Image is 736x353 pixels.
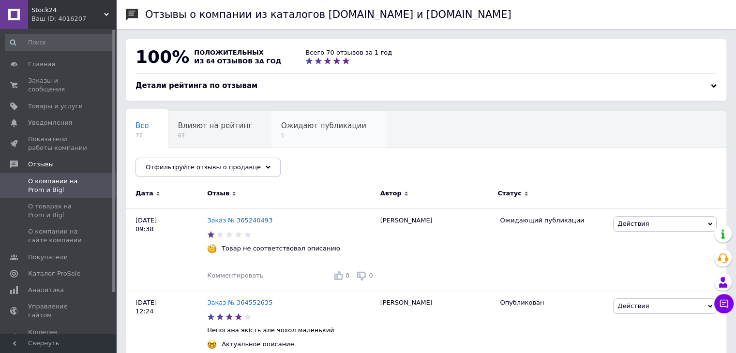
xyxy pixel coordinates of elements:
span: Влияют на рейтинг [178,121,252,130]
span: О компании на Prom и Bigl [28,177,90,194]
span: Действия [617,302,649,309]
span: 77 [135,132,149,139]
input: Поиск [5,34,114,51]
a: Заказ № 364552635 [207,299,272,306]
span: Уведомления [28,118,72,127]
span: Все [135,121,149,130]
span: О товарах на Prom и Bigl [28,202,90,220]
div: Ожидающий публикации [500,216,606,225]
span: Отфильтруйте отзывы о продавце [146,163,261,171]
span: Товары и услуги [28,102,83,111]
span: Отзывы [28,160,54,169]
span: Отзыв [207,189,229,198]
span: Главная [28,60,55,69]
div: Комментировать [207,271,263,280]
p: Непогана якість але чохол маленький [207,326,376,335]
div: Товар не соответствовал описанию [219,244,343,253]
span: 63 [178,132,252,139]
span: Автор [380,189,402,198]
div: [DATE] 09:38 [126,208,207,291]
span: Управление сайтом [28,302,90,320]
span: положительных [194,49,263,56]
div: Опубликованы без комментария [126,148,260,185]
span: Кошелек компании [28,328,90,345]
span: Дата [135,189,153,198]
h1: Отзывы о компании из каталогов [DOMAIN_NAME] и [DOMAIN_NAME] [145,9,511,20]
span: из 64 отзывов за год [194,58,281,65]
span: 0 [369,272,373,279]
span: Комментировать [207,272,263,279]
span: 0 [345,272,349,279]
span: Статус [497,189,522,198]
span: 1 [281,132,366,139]
a: Заказ № 365240493 [207,217,272,224]
div: [PERSON_NAME] [376,208,496,291]
span: Опубликованы без комме... [135,158,240,167]
span: Действия [617,220,649,227]
img: :face_with_monocle: [207,244,217,253]
span: Ожидают публикации [281,121,366,130]
span: Показатели работы компании [28,135,90,152]
div: Всего 70 отзывов за 1 год [305,48,392,57]
img: :nerd_face: [207,339,217,349]
span: Детали рейтинга по отзывам [135,81,257,90]
span: Каталог ProSale [28,269,80,278]
span: О компании на сайте компании [28,227,90,245]
span: Stock24 [31,6,104,15]
span: 100% [135,47,189,67]
div: Детали рейтинга по отзывам [135,81,717,91]
span: Заказы и сообщения [28,76,90,94]
div: Ваш ID: 4016207 [31,15,116,23]
div: Актуальное описание [219,340,297,349]
span: Покупатели [28,253,68,262]
button: Чат с покупателем [714,294,734,313]
span: Аналитика [28,286,64,294]
div: Опубликован [500,298,606,307]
